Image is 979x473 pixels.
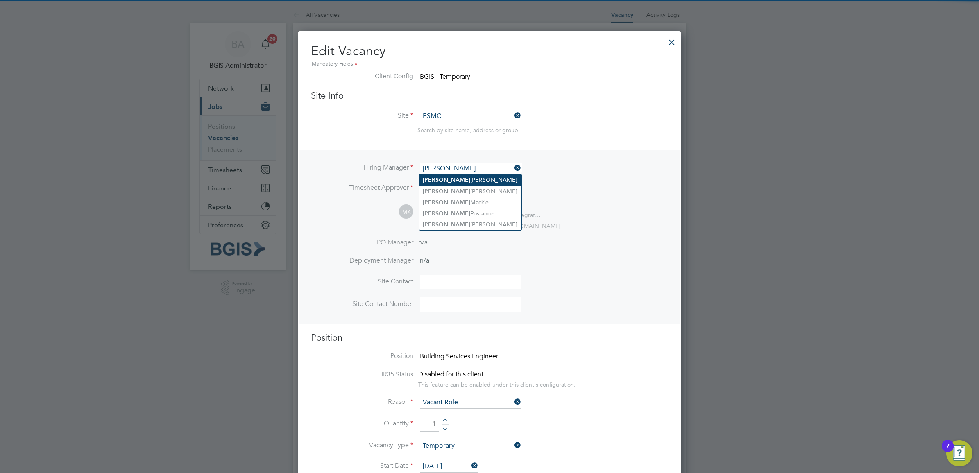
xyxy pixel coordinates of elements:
b: [PERSON_NAME] [423,177,470,183]
b: [PERSON_NAME] [423,188,470,195]
label: Site Contact Number [311,300,413,308]
span: Building Services Engineer [420,353,498,361]
label: Deployment Manager [311,256,413,265]
input: Search for... [420,163,521,174]
button: Open Resource Center, 7 new notifications [946,440,972,466]
input: Search for... [420,110,521,122]
label: Timesheet Approver [311,183,413,192]
label: Client Config [311,72,413,81]
span: BGIS - Temporary [420,72,470,81]
label: Site Contact [311,277,413,286]
span: Search by site name, address or group [417,127,518,134]
span: MK [399,205,413,219]
label: Hiring Manager [311,163,413,172]
label: Reason [311,398,413,406]
div: Mandatory Fields [311,60,668,69]
label: PO Manager [311,238,413,247]
b: [PERSON_NAME] [423,221,470,228]
span: Disabled for this client. [418,370,485,378]
li: Postance [419,208,521,219]
b: [PERSON_NAME] [423,210,470,217]
li: Mackie [419,197,521,208]
li: [PERSON_NAME] [419,186,521,197]
h2: Edit Vacancy [311,43,668,69]
input: Select one [420,440,521,452]
span: n/a [418,238,428,247]
b: [PERSON_NAME] [423,199,470,206]
h3: Site Info [311,90,668,102]
li: [PERSON_NAME] [419,174,521,186]
li: [PERSON_NAME] [419,219,521,230]
h3: Position [311,332,668,344]
label: Quantity [311,419,413,428]
label: Start Date [311,462,413,470]
span: n/a [420,256,429,265]
input: Select one [420,396,521,409]
div: This feature can be enabled under this client's configuration. [418,379,576,388]
label: Position [311,352,413,360]
label: Site [311,111,413,120]
label: IR35 Status [311,370,413,379]
input: Select one [420,460,478,473]
div: 7 [946,446,950,457]
label: Vacancy Type [311,441,413,450]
